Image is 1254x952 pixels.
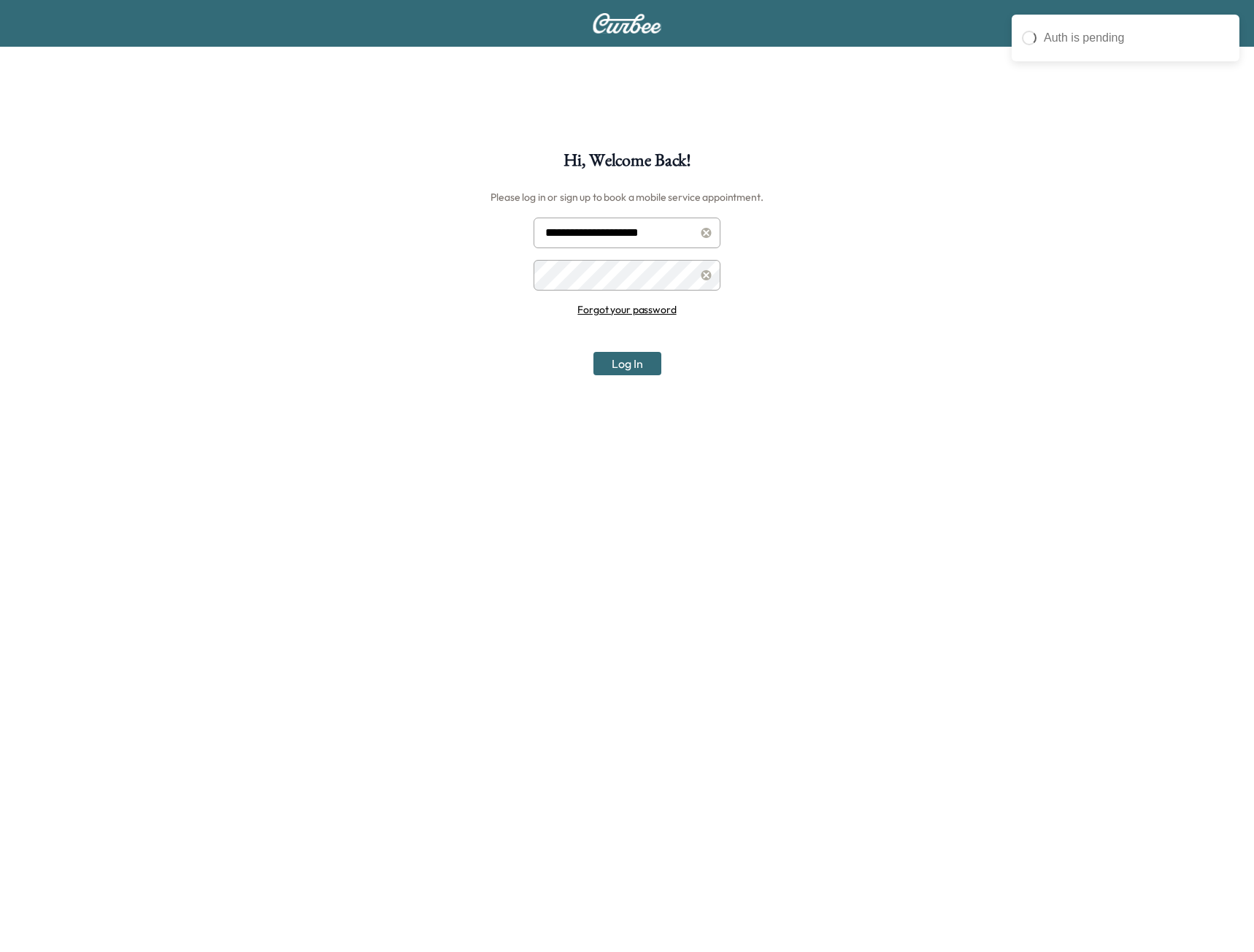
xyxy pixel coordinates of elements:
a: Forgot your password [577,303,676,316]
button: Log In [593,352,661,375]
h1: Hi, Welcome Back! [563,152,691,177]
img: Curbee Logo [592,13,662,34]
div: Auth is pending [1044,29,1229,47]
h6: Please log in or sign up to book a mobile service appointment. [491,185,763,209]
